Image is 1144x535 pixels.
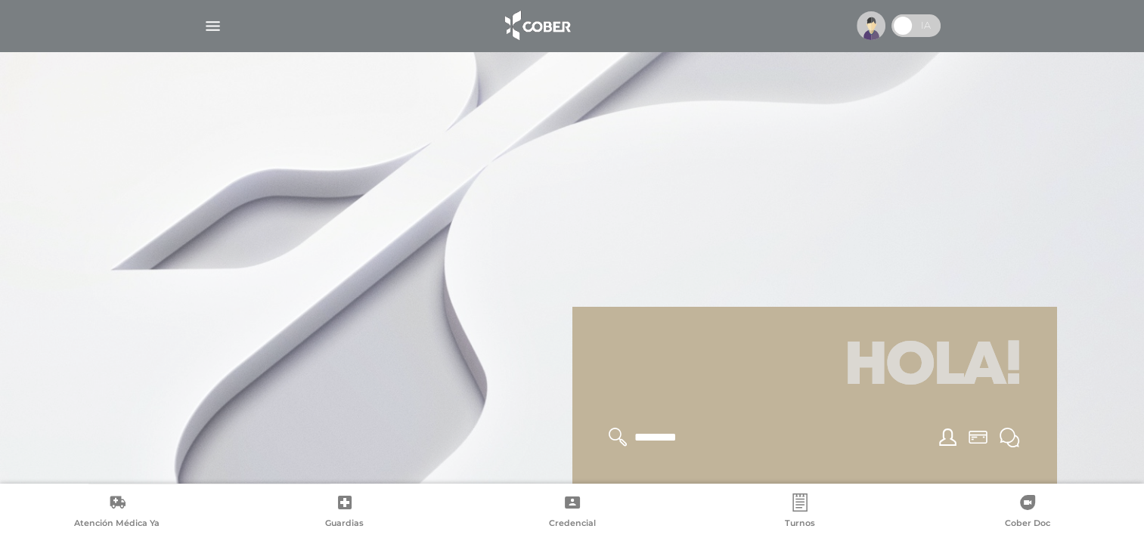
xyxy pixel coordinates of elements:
[1005,518,1050,531] span: Cober Doc
[686,493,913,532] a: Turnos
[549,518,596,531] span: Credencial
[497,8,576,44] img: logo_cober_home-white.png
[203,17,222,36] img: Cober_menu-lines-white.svg
[458,493,686,532] a: Credencial
[785,518,815,531] span: Turnos
[325,518,364,531] span: Guardias
[3,493,231,532] a: Atención Médica Ya
[231,493,458,532] a: Guardias
[913,493,1141,532] a: Cober Doc
[857,11,885,40] img: profile-placeholder.svg
[591,325,1038,410] h1: Hola!
[74,518,160,531] span: Atención Médica Ya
